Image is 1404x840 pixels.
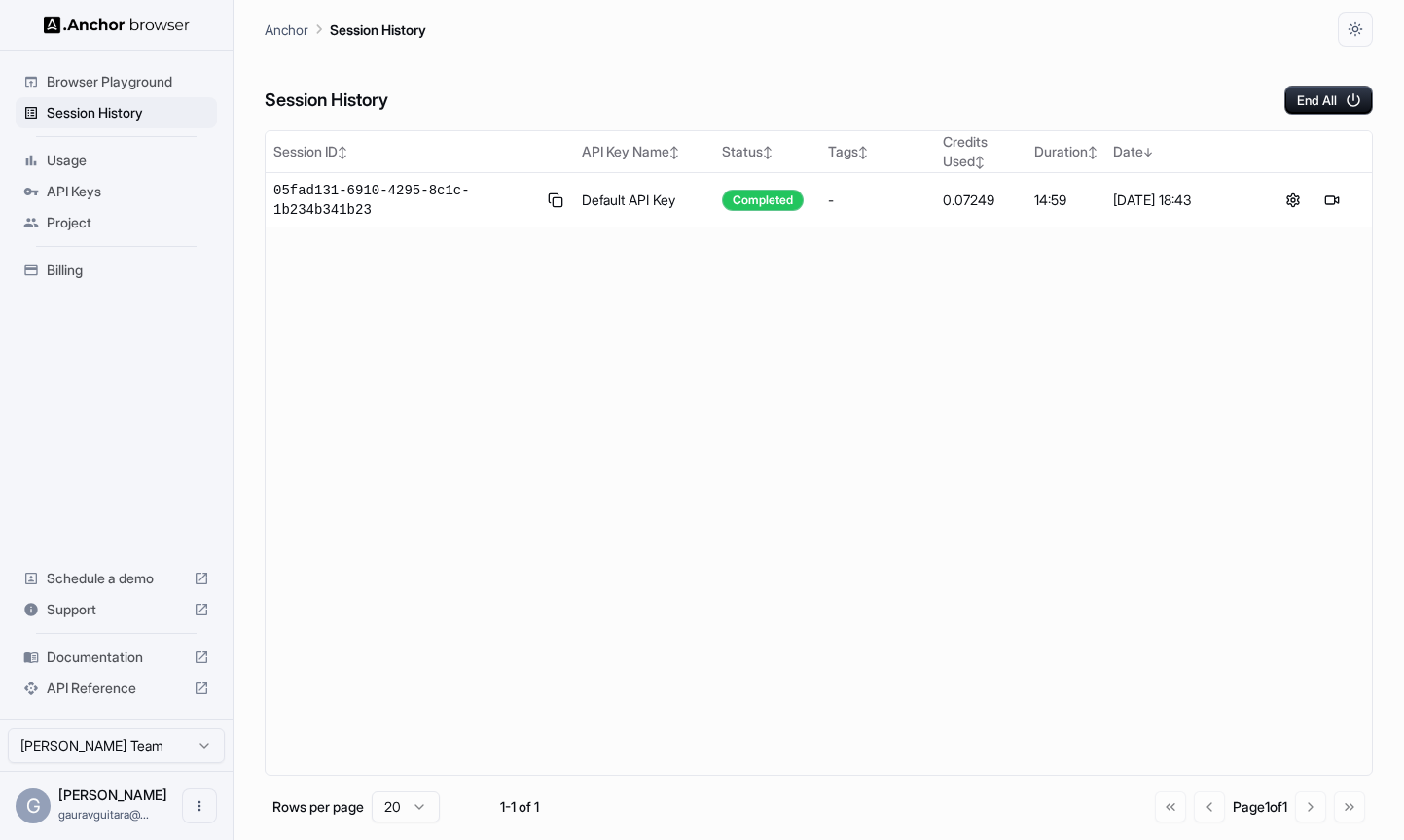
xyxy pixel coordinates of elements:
[265,19,308,40] p: Anchor
[58,807,149,822] span: gauravguitara@gmail.com
[828,191,927,210] div: -
[943,191,1020,210] div: 0.07249
[330,19,426,40] p: Session History
[47,647,186,667] span: Documentation
[1034,191,1098,210] div: 14:59
[338,145,347,159] span: ↕
[16,97,217,128] div: Session History
[669,145,679,159] span: ↕
[1113,191,1245,210] div: [DATE] 18:43
[574,173,714,228] td: Default API Key
[828,142,927,161] div: Tags
[722,142,811,161] div: Status
[47,213,209,232] span: Project
[44,16,190,34] img: Anchor Logo
[16,207,217,238] div: Project
[582,142,706,161] div: API Key Name
[47,261,209,280] span: Billing
[1284,86,1373,115] button: End All
[265,87,388,115] h6: Session History
[47,600,186,619] span: Support
[1034,142,1098,161] div: Duration
[471,797,568,817] div: 1-1 of 1
[16,563,217,594] div: Schedule a demo
[722,190,804,211] div: Completed
[1143,145,1153,159] span: ↓
[1233,797,1287,817] div: Page 1 of 1
[47,151,209,170] span: Usage
[47,182,209,201] span: API Keys
[273,181,537,220] span: 05fad131-6910-4295-8c1c-1b234b341b23
[16,642,217,673] div: Documentation
[16,673,217,704] div: API Reference
[182,788,217,823] button: Open menu
[16,145,217,176] div: Usage
[1113,142,1245,161] div: Date
[47,103,209,122] span: Session History
[47,569,186,588] span: Schedule a demo
[272,797,364,817] p: Rows per page
[16,788,51,823] div: G
[16,255,217,286] div: Billing
[16,176,217,207] div: API Keys
[975,155,985,169] span: ↕
[273,142,566,161] div: Session ID
[265,18,426,40] nav: breadcrumb
[763,145,773,159] span: ↕
[47,679,186,698] span: API Reference
[858,145,868,159] span: ↕
[58,787,167,803] span: Gaurav Shukla
[943,132,1020,171] div: Credits Used
[1088,145,1098,159] span: ↕
[16,66,217,97] div: Browser Playground
[47,72,209,91] span: Browser Playground
[16,594,217,625] div: Support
